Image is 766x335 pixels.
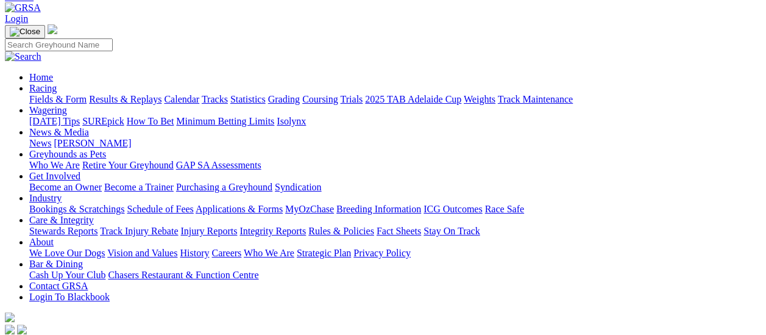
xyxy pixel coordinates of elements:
a: Track Maintenance [498,94,573,104]
a: Results & Replays [89,94,161,104]
a: Trials [340,94,363,104]
a: We Love Our Dogs [29,248,105,258]
a: Bookings & Scratchings [29,204,124,214]
a: Fields & Form [29,94,87,104]
a: Fact Sheets [377,226,421,236]
a: Calendar [164,94,199,104]
a: Injury Reports [180,226,237,236]
a: Tracks [202,94,228,104]
div: Get Involved [29,182,761,193]
a: SUREpick [82,116,124,126]
a: Applications & Forms [196,204,283,214]
a: Careers [211,248,241,258]
a: Become a Trainer [104,182,174,192]
img: logo-grsa-white.png [5,312,15,322]
a: Get Involved [29,171,80,181]
div: About [29,248,761,259]
a: MyOzChase [285,204,334,214]
a: Syndication [275,182,321,192]
a: About [29,237,54,247]
a: Track Injury Rebate [100,226,178,236]
a: Breeding Information [336,204,421,214]
a: How To Bet [127,116,174,126]
a: Purchasing a Greyhound [176,182,272,192]
a: Strategic Plan [297,248,351,258]
div: Racing [29,94,761,105]
a: Greyhounds as Pets [29,149,106,159]
a: Race Safe [484,204,523,214]
a: Racing [29,83,57,93]
a: Login To Blackbook [29,292,110,302]
a: Cash Up Your Club [29,270,105,280]
a: Industry [29,193,62,203]
a: Wagering [29,105,67,115]
a: Isolynx [277,116,306,126]
a: Minimum Betting Limits [176,116,274,126]
a: Vision and Values [107,248,177,258]
img: Search [5,51,41,62]
div: Bar & Dining [29,270,761,281]
a: News & Media [29,127,89,137]
div: News & Media [29,138,761,149]
div: Wagering [29,116,761,127]
a: History [180,248,209,258]
img: GRSA [5,2,41,13]
a: Care & Integrity [29,215,94,225]
a: News [29,138,51,148]
a: Stewards Reports [29,226,98,236]
a: 2025 TAB Adelaide Cup [365,94,461,104]
a: Chasers Restaurant & Function Centre [108,270,258,280]
input: Search [5,38,113,51]
a: Weights [464,94,495,104]
a: Integrity Reports [239,226,306,236]
a: Who We Are [29,160,80,170]
a: Coursing [302,94,338,104]
a: Bar & Dining [29,259,83,269]
div: Care & Integrity [29,226,761,237]
img: Close [10,27,40,37]
a: Privacy Policy [353,248,411,258]
a: Login [5,13,28,24]
img: twitter.svg [17,325,27,334]
a: [PERSON_NAME] [54,138,131,148]
a: ICG Outcomes [424,204,482,214]
a: Schedule of Fees [127,204,193,214]
div: Industry [29,204,761,215]
a: Become an Owner [29,182,102,192]
div: Greyhounds as Pets [29,160,761,171]
button: Toggle navigation [5,25,45,38]
a: Statistics [230,94,266,104]
a: Contact GRSA [29,281,88,291]
a: [DATE] Tips [29,116,80,126]
a: Retire Your Greyhound [82,160,174,170]
a: Who We Are [244,248,294,258]
a: GAP SA Assessments [176,160,261,170]
img: facebook.svg [5,325,15,334]
a: Rules & Policies [308,226,374,236]
img: logo-grsa-white.png [48,24,57,34]
a: Grading [268,94,300,104]
a: Stay On Track [424,226,480,236]
a: Home [29,72,53,82]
